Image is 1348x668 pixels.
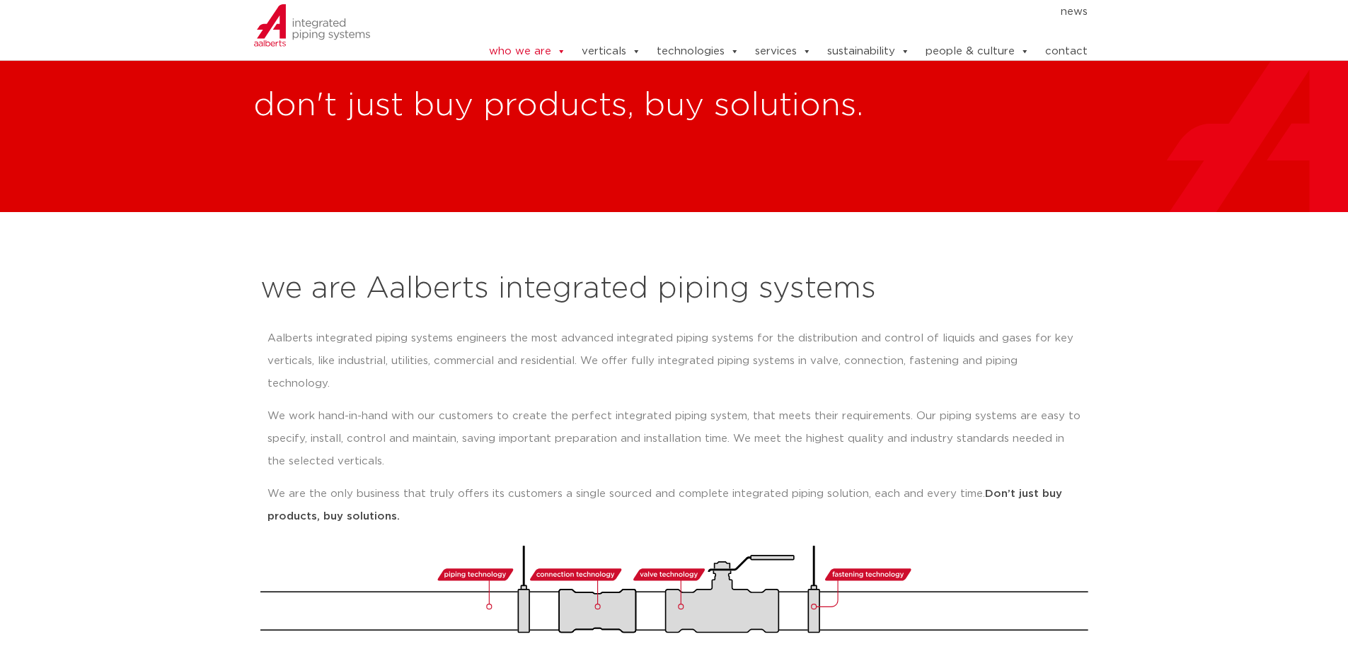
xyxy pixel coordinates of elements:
h2: we are Aalberts integrated piping systems [260,272,1088,306]
p: Aalberts integrated piping systems engineers the most advanced integrated piping systems for the ... [267,327,1081,395]
a: sustainability [827,37,910,66]
a: people & culture [926,37,1030,66]
nav: Menu [446,1,1088,23]
a: verticals [582,37,641,66]
a: news [1061,1,1088,23]
p: We work hand-in-hand with our customers to create the perfect integrated piping system, that meet... [267,405,1081,473]
a: services [755,37,812,66]
p: We are the only business that truly offers its customers a single sourced and complete integrated... [267,483,1081,528]
a: contact [1045,37,1088,66]
a: who we are [489,37,566,66]
a: technologies [657,37,739,66]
